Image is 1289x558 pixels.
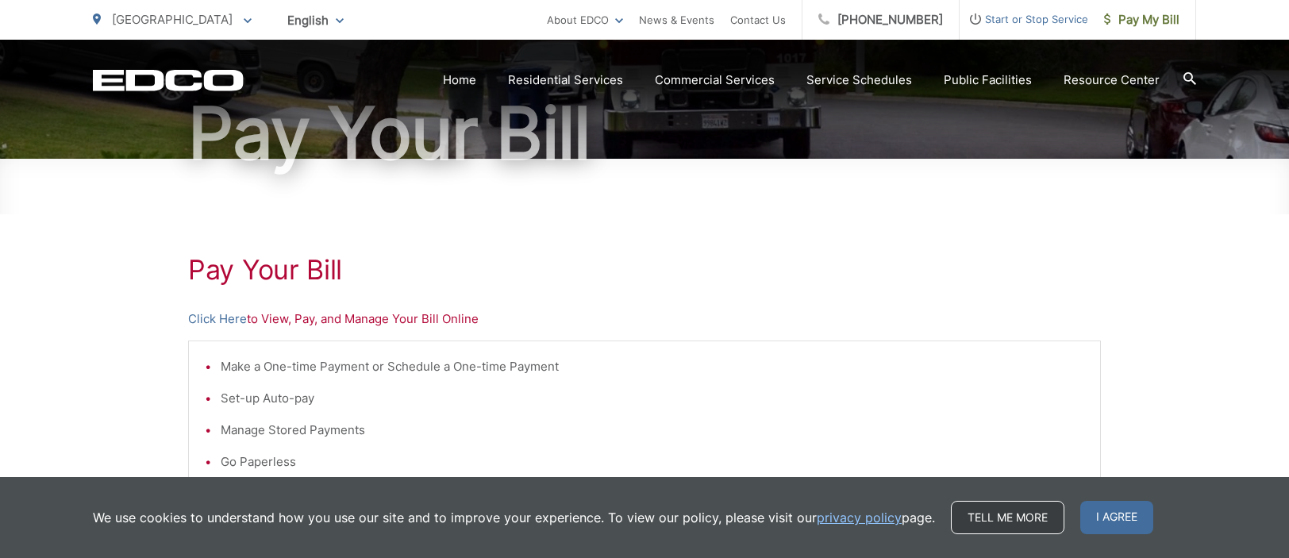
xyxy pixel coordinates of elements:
[1080,501,1153,534] span: I agree
[188,310,1101,329] p: to View, Pay, and Manage Your Bill Online
[639,10,714,29] a: News & Events
[221,357,1084,376] li: Make a One-time Payment or Schedule a One-time Payment
[951,501,1064,534] a: Tell me more
[944,71,1032,90] a: Public Facilities
[1064,71,1160,90] a: Resource Center
[275,6,356,34] span: English
[806,71,912,90] a: Service Schedules
[443,71,476,90] a: Home
[93,94,1196,173] h1: Pay Your Bill
[93,69,244,91] a: EDCD logo. Return to the homepage.
[817,508,902,527] a: privacy policy
[112,12,233,27] span: [GEOGRAPHIC_DATA]
[221,421,1084,440] li: Manage Stored Payments
[93,508,935,527] p: We use cookies to understand how you use our site and to improve your experience. To view our pol...
[655,71,775,90] a: Commercial Services
[221,452,1084,471] li: Go Paperless
[188,310,247,329] a: Click Here
[221,389,1084,408] li: Set-up Auto-pay
[1104,10,1179,29] span: Pay My Bill
[188,254,1101,286] h1: Pay Your Bill
[508,71,623,90] a: Residential Services
[547,10,623,29] a: About EDCO
[730,10,786,29] a: Contact Us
